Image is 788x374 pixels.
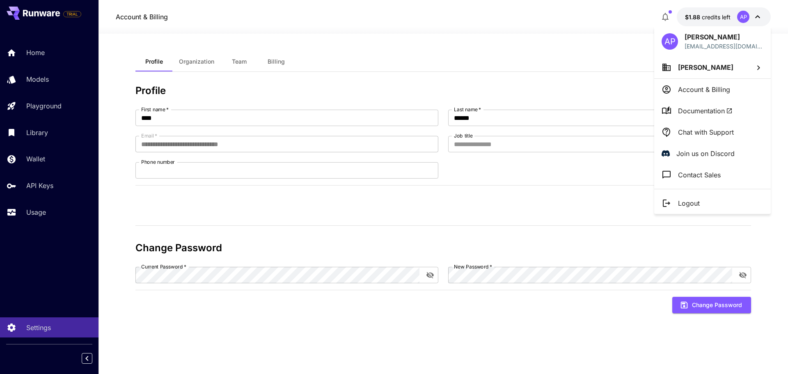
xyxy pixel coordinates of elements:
[654,56,771,78] button: [PERSON_NAME]
[678,127,734,137] p: Chat with Support
[662,33,678,50] div: AP
[685,32,763,42] p: [PERSON_NAME]
[678,63,733,71] span: [PERSON_NAME]
[676,149,735,158] p: Join us on Discord
[685,42,763,50] div: amit.pathak@beyondhome.services
[685,42,763,50] p: [EMAIL_ADDRESS][DOMAIN_NAME]
[678,106,733,116] span: Documentation
[678,198,700,208] p: Logout
[678,85,730,94] p: Account & Billing
[678,170,721,180] p: Contact Sales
